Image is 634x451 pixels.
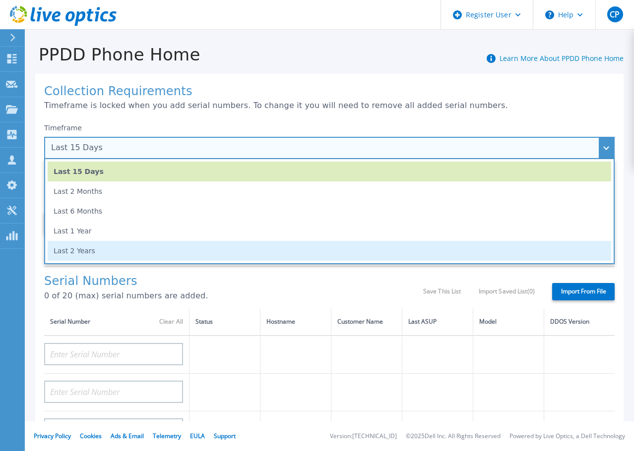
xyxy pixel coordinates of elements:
[190,308,260,336] th: Status
[44,85,615,99] h1: Collection Requirements
[44,101,615,110] p: Timeframe is locked when you add serial numbers. To change it you will need to remove all added s...
[111,432,144,440] a: Ads & Email
[44,343,183,365] input: Enter Serial Number
[153,432,181,440] a: Telemetry
[80,432,102,440] a: Cookies
[50,316,183,327] div: Serial Number
[48,162,611,181] li: Last 15 Days
[44,381,183,403] input: Enter Serial Number
[51,143,597,152] div: Last 15 Days
[552,283,615,300] label: Import From File
[44,275,423,288] h1: Serial Numbers
[402,308,473,336] th: Last ASUP
[473,308,544,336] th: Model
[330,433,397,440] li: Version: [TECHNICAL_ID]
[214,432,236,440] a: Support
[260,308,331,336] th: Hostname
[610,10,620,18] span: CP
[544,308,615,336] th: DDOS Version
[48,201,611,221] li: Last 6 Months
[48,181,611,201] li: Last 2 Months
[509,433,625,440] li: Powered by Live Optics, a Dell Technology
[190,432,205,440] a: EULA
[34,432,71,440] a: Privacy Policy
[406,433,501,440] li: © 2025 Dell Inc. All Rights Reserved
[44,124,82,132] label: Timeframe
[48,221,611,241] li: Last 1 Year
[44,418,183,441] input: Enter Serial Number
[500,54,624,63] a: Learn More About PPDD Phone Home
[44,291,423,300] p: 0 of 20 (max) serial numbers are added.
[25,45,200,64] h1: PPDD Phone Home
[331,308,402,336] th: Customer Name
[48,241,611,261] li: Last 2 Years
